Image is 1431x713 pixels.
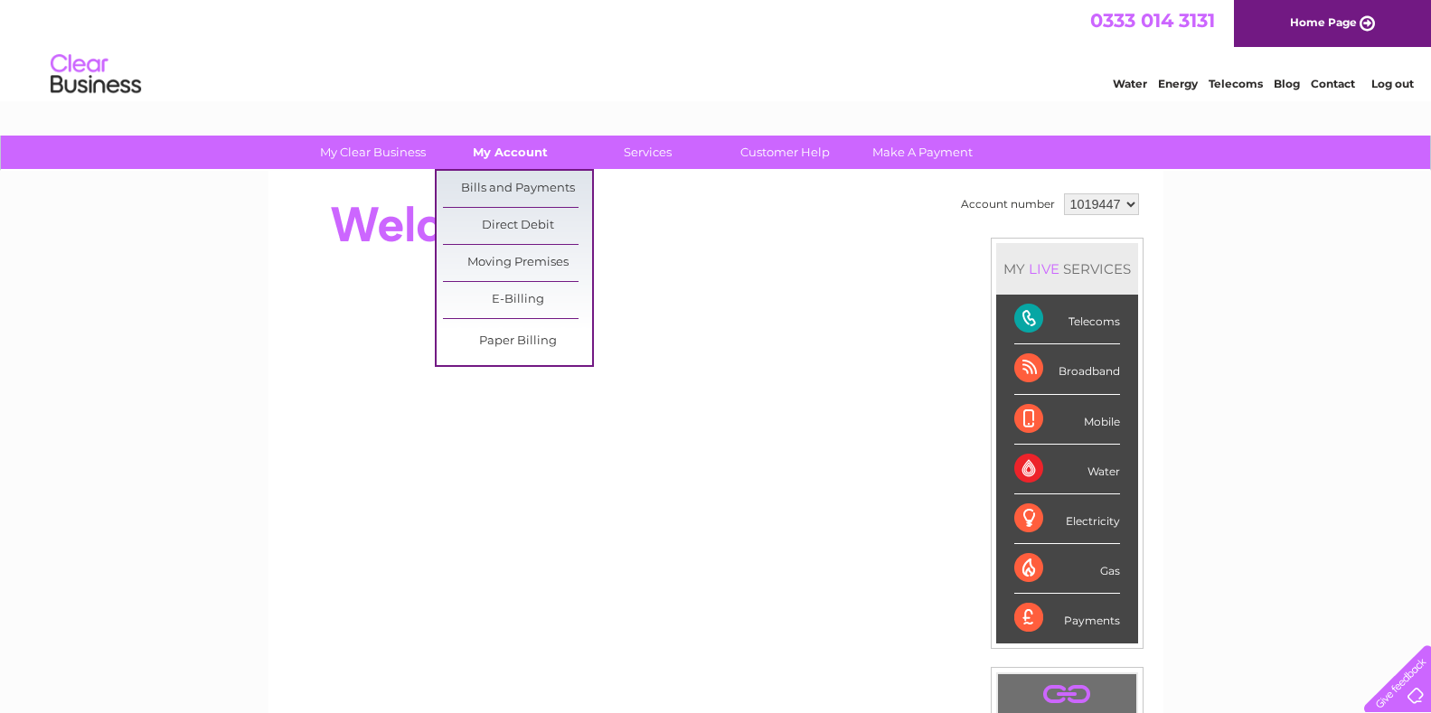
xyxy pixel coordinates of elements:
[1274,77,1300,90] a: Blog
[1311,77,1355,90] a: Contact
[443,282,592,318] a: E-Billing
[1003,679,1132,710] a: .
[298,136,447,169] a: My Clear Business
[1014,445,1120,494] div: Water
[1014,295,1120,344] div: Telecoms
[1158,77,1198,90] a: Energy
[1209,77,1263,90] a: Telecoms
[289,10,1144,88] div: Clear Business is a trading name of Verastar Limited (registered in [GEOGRAPHIC_DATA] No. 3667643...
[443,171,592,207] a: Bills and Payments
[1025,260,1063,277] div: LIVE
[956,189,1059,220] td: Account number
[443,245,592,281] a: Moving Premises
[848,136,997,169] a: Make A Payment
[1014,544,1120,594] div: Gas
[1014,594,1120,643] div: Payments
[443,208,592,244] a: Direct Debit
[711,136,860,169] a: Customer Help
[50,47,142,102] img: logo.png
[1090,9,1215,32] a: 0333 014 3131
[1371,77,1414,90] a: Log out
[573,136,722,169] a: Services
[1014,494,1120,544] div: Electricity
[996,243,1138,295] div: MY SERVICES
[1113,77,1147,90] a: Water
[1014,344,1120,394] div: Broadband
[436,136,585,169] a: My Account
[443,324,592,360] a: Paper Billing
[1014,395,1120,445] div: Mobile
